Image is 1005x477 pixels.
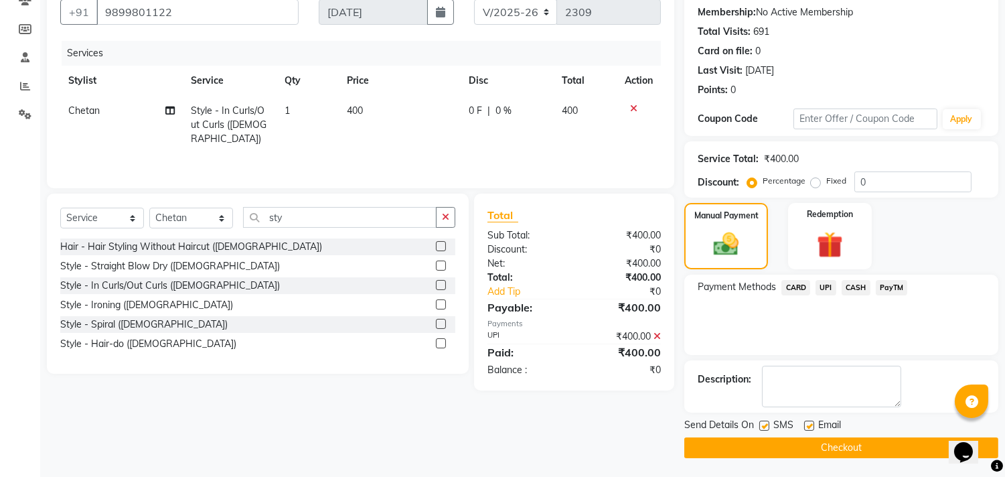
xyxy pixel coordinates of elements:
[487,208,518,222] span: Total
[698,44,753,58] div: Card on file:
[773,418,793,435] span: SMS
[818,418,841,435] span: Email
[574,363,672,377] div: ₹0
[706,230,746,259] img: _cash.svg
[60,259,280,273] div: Style - Straight Blow Dry ([DEMOGRAPHIC_DATA])
[816,280,836,295] span: UPI
[554,66,617,96] th: Total
[60,240,322,254] div: Hair - Hair Styling Without Haircut ([DEMOGRAPHIC_DATA])
[698,112,793,126] div: Coupon Code
[562,105,578,117] span: 400
[949,423,992,464] iframe: chat widget
[487,318,661,330] div: Payments
[60,66,183,96] th: Stylist
[285,105,290,117] span: 1
[62,41,671,66] div: Services
[183,66,277,96] th: Service
[826,175,846,187] label: Fixed
[698,5,985,19] div: No Active Membership
[574,299,672,316] div: ₹400.00
[698,280,776,294] span: Payment Methods
[574,243,672,257] div: ₹0
[698,372,751,387] div: Description:
[461,66,554,96] th: Disc
[781,280,810,295] span: CARD
[809,228,851,261] img: _gift.svg
[807,208,853,220] label: Redemption
[574,257,672,271] div: ₹400.00
[763,175,805,187] label: Percentage
[698,5,756,19] div: Membership:
[793,109,937,129] input: Enter Offer / Coupon Code
[698,83,728,97] div: Points:
[477,330,574,344] div: UPI
[277,66,339,96] th: Qty
[477,271,574,285] div: Total:
[191,105,266,145] span: Style - In Curls/Out Curls ([DEMOGRAPHIC_DATA])
[495,104,512,118] span: 0 %
[574,228,672,243] div: ₹400.00
[469,104,482,118] span: 0 F
[698,25,751,39] div: Total Visits:
[60,298,233,312] div: Style - Ironing ([DEMOGRAPHIC_DATA])
[487,104,490,118] span: |
[574,271,672,285] div: ₹400.00
[684,418,754,435] span: Send Details On
[477,285,591,299] a: Add Tip
[698,64,743,78] div: Last Visit:
[694,210,759,222] label: Manual Payment
[617,66,661,96] th: Action
[684,437,998,458] button: Checkout
[730,83,736,97] div: 0
[477,228,574,243] div: Sub Total:
[60,279,280,293] div: Style - In Curls/Out Curls ([DEMOGRAPHIC_DATA])
[477,299,574,316] div: Payable:
[477,243,574,257] div: Discount:
[243,207,437,228] input: Search or Scan
[477,363,574,377] div: Balance :
[755,44,761,58] div: 0
[842,280,870,295] span: CASH
[60,318,228,332] div: Style - Spiral ([DEMOGRAPHIC_DATA])
[347,105,363,117] span: 400
[698,176,739,190] div: Discount:
[764,152,799,166] div: ₹400.00
[574,344,672,360] div: ₹400.00
[745,64,774,78] div: [DATE]
[477,257,574,271] div: Net:
[339,66,460,96] th: Price
[591,285,672,299] div: ₹0
[574,330,672,344] div: ₹400.00
[753,25,769,39] div: 691
[60,337,236,351] div: Style - Hair-do ([DEMOGRAPHIC_DATA])
[68,105,100,117] span: Chetan
[943,109,981,129] button: Apply
[698,152,759,166] div: Service Total:
[876,280,908,295] span: PayTM
[477,344,574,360] div: Paid:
